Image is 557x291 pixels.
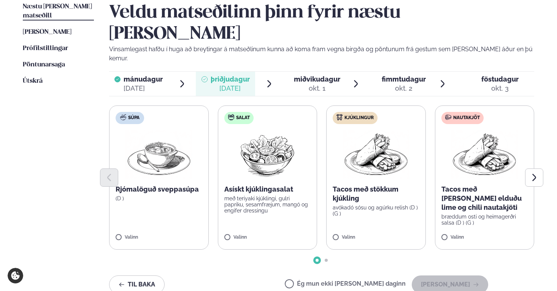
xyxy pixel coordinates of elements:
[325,259,328,262] span: Go to slide 2
[23,29,71,35] span: [PERSON_NAME]
[445,114,451,120] img: beef.svg
[23,3,92,19] span: Næstu [PERSON_NAME] matseðill
[125,130,192,179] img: Soup.png
[294,84,340,93] div: okt. 1
[23,60,65,69] a: Pöntunarsaga
[441,214,528,226] p: bræddum osti og heimagerðri salsa (D ) (G )
[441,185,528,212] p: Tacos með [PERSON_NAME] elduðu lime og chili nautakjöti
[224,195,311,214] p: með teriyaki kjúklingi, gulri papriku, sesamfræjum, mangó og engifer dressingu
[109,2,534,45] h2: Veldu matseðilinn þinn fyrir næstu [PERSON_NAME]
[333,204,419,217] p: avókadó sósu og agúrku relish (D ) (G )
[23,45,68,52] span: Prófílstillingar
[382,75,426,83] span: fimmtudagur
[211,84,250,93] div: [DATE]
[481,75,519,83] span: föstudagur
[294,75,340,83] span: miðvikudagur
[316,259,319,262] span: Go to slide 1
[23,61,65,68] span: Pöntunarsaga
[124,75,163,83] span: mánudagur
[344,115,374,121] span: Kjúklingur
[116,185,202,194] p: Rjómalöguð sveppasúpa
[120,114,126,120] img: soup.svg
[228,114,234,120] img: salad.svg
[124,84,163,93] div: [DATE]
[333,185,419,203] p: Tacos með stökkum kjúkling
[23,77,43,86] a: Útskrá
[211,75,250,83] span: þriðjudagur
[116,195,202,201] p: (D )
[453,115,480,121] span: Nautakjöt
[382,84,426,93] div: okt. 2
[128,115,140,121] span: Súpa
[481,84,519,93] div: okt. 3
[451,130,518,179] img: Wraps.png
[8,268,23,283] a: Cookie settings
[343,130,409,179] img: Wraps.png
[109,45,534,63] p: Vinsamlegast hafðu í huga að breytingar á matseðlinum kunna að koma fram vegna birgða og pöntunum...
[336,114,343,120] img: chicken.svg
[23,44,68,53] a: Prófílstillingar
[525,168,543,187] button: Next slide
[100,168,118,187] button: Previous slide
[23,28,71,37] a: [PERSON_NAME]
[23,78,43,84] span: Útskrá
[224,185,311,194] p: Asískt kjúklingasalat
[236,115,250,121] span: Salat
[234,130,301,179] img: Salad.png
[23,2,94,20] a: Næstu [PERSON_NAME] matseðill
